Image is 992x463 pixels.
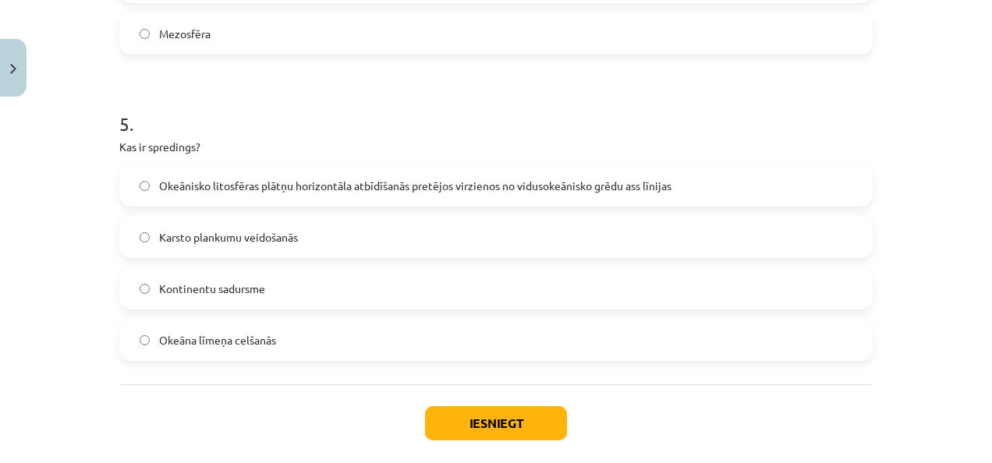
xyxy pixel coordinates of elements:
input: Karsto plankumu veidošanās [140,232,150,242]
input: Okeāna līmeņa celšanās [140,335,150,345]
input: Okeānisko litosfēras plātņu horizontāla atbīdīšanās pretējos virzienos no vidusokeānisko grēdu as... [140,181,150,191]
button: Iesniegt [425,406,567,440]
input: Mezosfēra [140,29,150,39]
img: icon-close-lesson-0947bae3869378f0d4975bcd49f059093ad1ed9edebbc8119c70593378902aed.svg [10,64,16,74]
span: Okeānisko litosfēras plātņu horizontāla atbīdīšanās pretējos virzienos no vidusokeānisko grēdu as... [159,178,671,194]
p: Kas ir spredings? [119,139,873,155]
span: Karsto plankumu veidošanās [159,229,298,246]
span: Mezosfēra [159,26,211,42]
input: Kontinentu sadursme [140,284,150,294]
span: Kontinentu sadursme [159,281,265,297]
span: Okeāna līmeņa celšanās [159,332,276,348]
h1: 5 . [119,86,873,134]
